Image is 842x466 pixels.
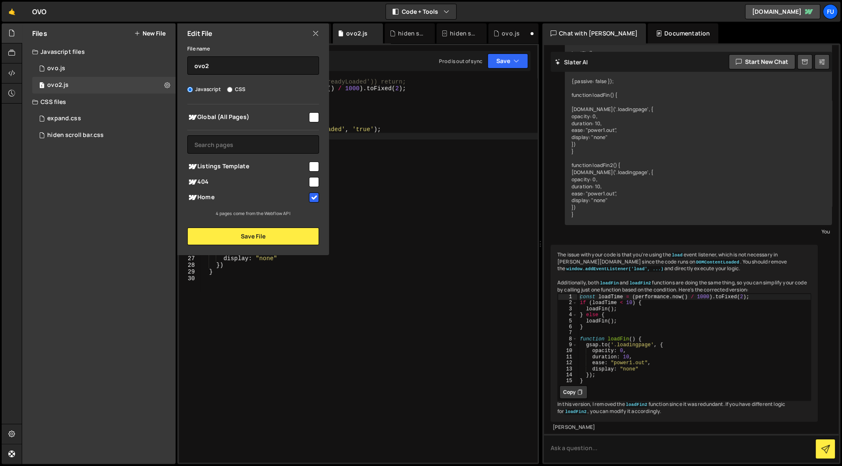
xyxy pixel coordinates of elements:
code: window.addEventListener('load', ...) [565,266,664,272]
div: 2 [558,300,577,306]
div: 27 [179,255,200,262]
code: loadFin2 [625,402,648,408]
div: expand.css [47,115,81,122]
button: Start new chat [729,54,795,69]
div: 17267/47817.js [32,77,179,94]
div: 3 [558,306,577,312]
div: 6 [558,324,577,330]
div: [PERSON_NAME] [553,424,816,431]
a: 🤙 [2,2,22,22]
small: 4 pages come from the Webflow API [216,210,290,216]
div: ovo.js [47,65,65,72]
button: Save File [187,228,319,245]
a: Fu [823,4,838,19]
div: You [567,227,830,236]
div: 17267/47820.css [32,110,179,127]
h2: Slater AI [555,58,588,66]
div: 4 [558,312,577,318]
button: Copy [559,385,587,399]
span: Global (All Pages) [187,112,308,122]
input: Javascript [187,87,193,92]
code: DOMContentLoaded [695,259,740,265]
div: 5 [558,318,577,324]
span: Listings Template [187,162,308,172]
span: 1 [39,83,44,89]
div: ovo2.js [346,29,367,38]
div: 28 [179,262,200,268]
div: Chat with [PERSON_NAME] [542,23,646,43]
button: New File [134,30,166,37]
code: loadFin [599,280,620,286]
label: CSS [227,85,245,94]
div: ovo.js [502,29,520,38]
input: CSS [227,87,232,92]
span: Home [187,192,308,203]
div: ovo.js [32,60,179,77]
h2: Files [32,29,47,38]
div: 1 [558,294,577,300]
div: The issue with your code is that you're using the event listener, which is not necessary in [PERS... [551,245,818,422]
input: Name [187,56,319,75]
div: 10 [558,348,577,354]
div: 13 [558,366,577,372]
a: [DOMAIN_NAME] [745,4,820,19]
div: 8 [558,336,577,342]
label: Javascript [187,85,221,94]
div: 15 [558,378,577,384]
h2: Edit File [187,29,212,38]
button: Code + Tools [386,4,456,19]
input: Search pages [187,135,319,154]
code: load [671,252,684,258]
div: 9 [558,342,577,348]
div: 11 [558,354,577,360]
div: ovo2.js [47,81,69,89]
div: CSS files [22,94,176,110]
div: 30 [179,275,200,282]
div: Documentation [648,23,718,43]
span: 404 [187,177,308,187]
div: 7 [558,330,577,336]
div: 12 [558,360,577,366]
div: Prod is out of sync [439,58,482,65]
div: OVO [32,7,46,17]
div: Javascript files [22,43,176,60]
div: hiden scroll bar.css [398,29,425,38]
div: 14 [558,372,577,378]
label: File name [187,45,210,53]
div: hiden scroll bar.css [450,29,477,38]
code: loadFin2 [629,280,652,286]
button: Save [487,53,528,68]
div: hiden scroll bar.css [47,132,104,139]
div: 17267/47816.css [32,127,179,144]
code: loadFin2 [564,409,587,415]
div: 29 [179,268,200,275]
